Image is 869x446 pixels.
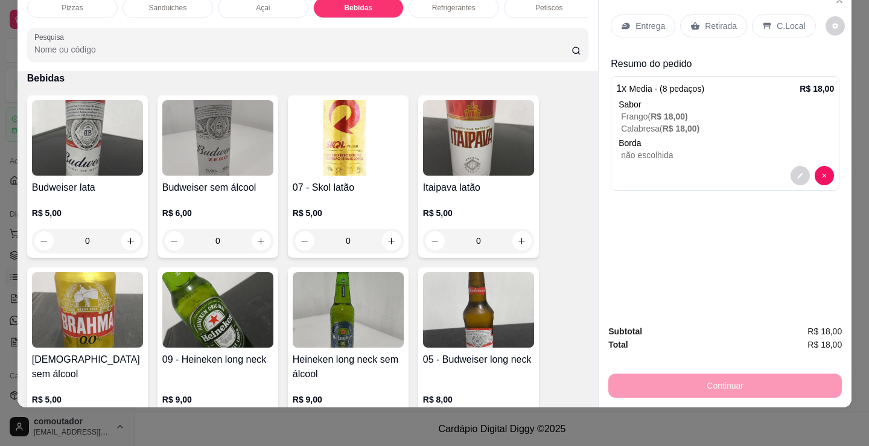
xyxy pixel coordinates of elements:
[293,272,404,348] img: product-image
[121,231,141,250] button: increase-product-quantity
[32,352,143,381] h4: [DEMOGRAPHIC_DATA] sem álcool
[432,3,476,13] p: Refrigerantes
[807,338,842,351] span: R$ 18,00
[619,137,834,149] p: Borda
[32,180,143,195] h4: Budweiser lata
[423,100,534,176] img: product-image
[32,272,143,348] img: product-image
[423,207,534,219] p: R$ 5,00
[252,231,271,250] button: increase-product-quantity
[162,207,273,219] p: R$ 6,00
[535,3,562,13] p: Petiscos
[295,231,314,250] button: decrease-product-quantity
[621,123,834,135] p: Calabresa (
[826,16,845,36] button: decrease-product-quantity
[423,272,534,348] img: product-image
[705,20,737,32] p: Retirada
[162,393,273,406] p: R$ 9,00
[34,231,54,250] button: decrease-product-quantity
[663,124,700,133] span: R$ 18,00 )
[62,3,83,13] p: Pizzas
[32,393,143,406] p: R$ 5,00
[815,166,834,185] button: decrease-product-quantity
[293,207,404,219] p: R$ 5,00
[27,71,588,86] p: Bebidas
[621,149,834,161] p: não escolhida
[512,231,532,250] button: increase-product-quantity
[162,272,273,348] img: product-image
[162,352,273,367] h4: 09 - Heineken long neck
[34,32,68,42] label: Pesquisa
[256,3,270,13] p: Açai
[293,100,404,176] img: product-image
[32,207,143,219] p: R$ 5,00
[293,352,404,381] h4: Heineken long neck sem álcool
[611,57,839,71] p: Resumo do pedido
[608,340,628,349] strong: Total
[293,180,404,195] h4: 07 - Skol latão
[34,43,572,56] input: Pesquisa
[807,325,842,338] span: R$ 18,00
[344,3,372,13] p: Bebidas
[800,83,834,95] p: R$ 18,00
[608,327,642,336] strong: Subtotal
[629,84,705,94] span: Media - (8 pedaços)
[616,81,704,96] p: 1 x
[619,98,834,110] div: Sabor
[165,231,184,250] button: decrease-product-quantity
[162,100,273,176] img: product-image
[293,393,404,406] p: R$ 9,00
[423,180,534,195] h4: Itaipava latão
[425,231,445,250] button: decrease-product-quantity
[621,110,834,123] p: Frango (
[791,166,810,185] button: decrease-product-quantity
[651,112,688,121] span: R$ 18,00 )
[635,20,665,32] p: Entrega
[423,393,534,406] p: R$ 8,00
[777,20,805,32] p: C.Local
[148,3,186,13] p: Sanduiches
[382,231,401,250] button: increase-product-quantity
[32,100,143,176] img: product-image
[423,352,534,367] h4: 05 - Budweiser long neck
[162,180,273,195] h4: Budweiser sem álcool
